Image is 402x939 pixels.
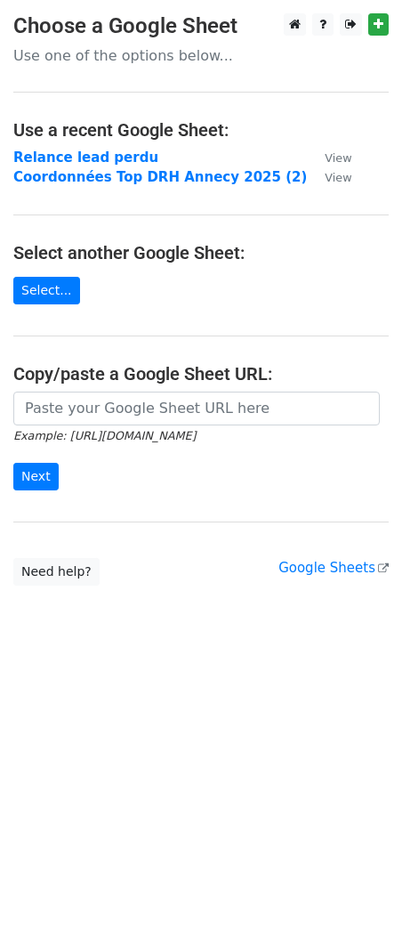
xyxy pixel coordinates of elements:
[13,242,389,263] h4: Select another Google Sheet:
[13,169,307,185] a: Coordonnées Top DRH Annecy 2025 (2)
[13,558,100,586] a: Need help?
[13,13,389,39] h3: Choose a Google Sheet
[325,151,351,165] small: View
[13,46,389,65] p: Use one of the options below...
[307,169,351,185] a: View
[278,560,389,576] a: Google Sheets
[13,150,158,166] a: Relance lead perdu
[307,150,351,166] a: View
[13,363,389,385] h4: Copy/paste a Google Sheet URL:
[13,277,80,304] a: Select...
[325,171,351,184] small: View
[13,119,389,141] h4: Use a recent Google Sheet:
[13,392,380,425] input: Paste your Google Sheet URL here
[13,463,59,490] input: Next
[13,429,196,442] small: Example: [URL][DOMAIN_NAME]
